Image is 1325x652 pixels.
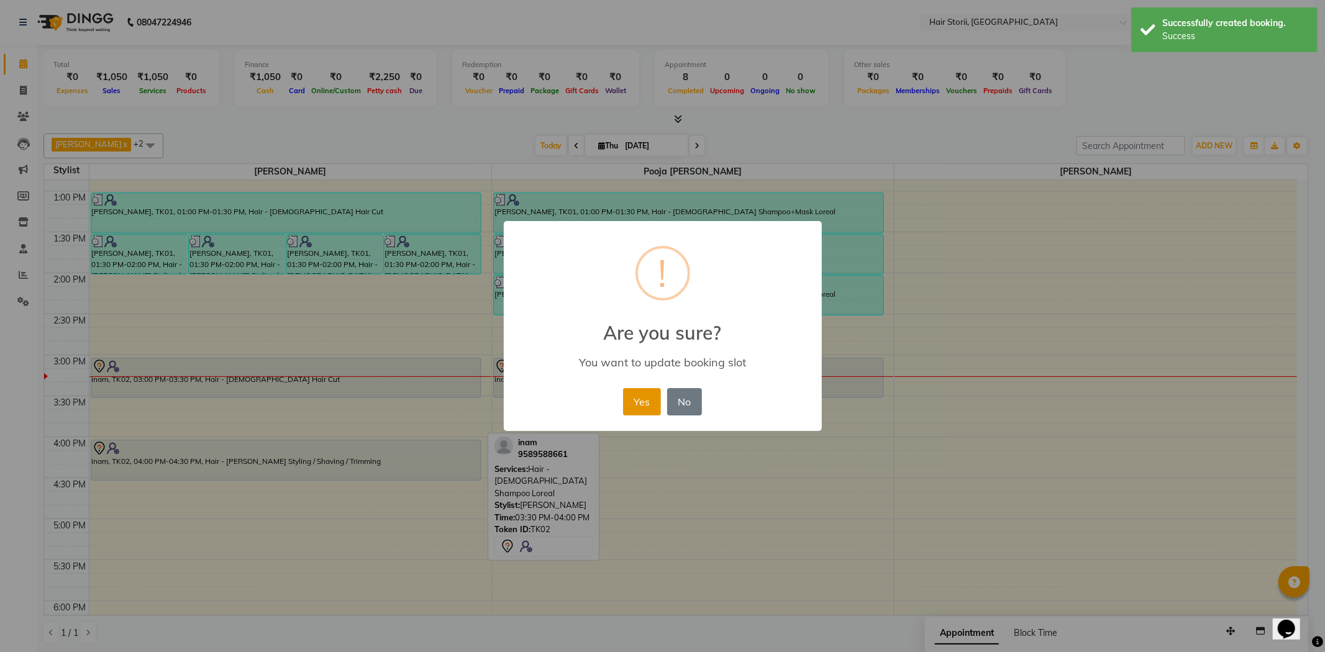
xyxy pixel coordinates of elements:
[1162,17,1308,30] div: Successfully created booking.
[504,307,822,344] h2: Are you sure?
[1273,602,1313,640] iframe: chat widget
[1162,30,1308,43] div: Success
[623,388,661,415] button: Yes
[521,355,803,369] div: You want to update booking slot
[658,248,667,298] div: !
[667,388,702,415] button: No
